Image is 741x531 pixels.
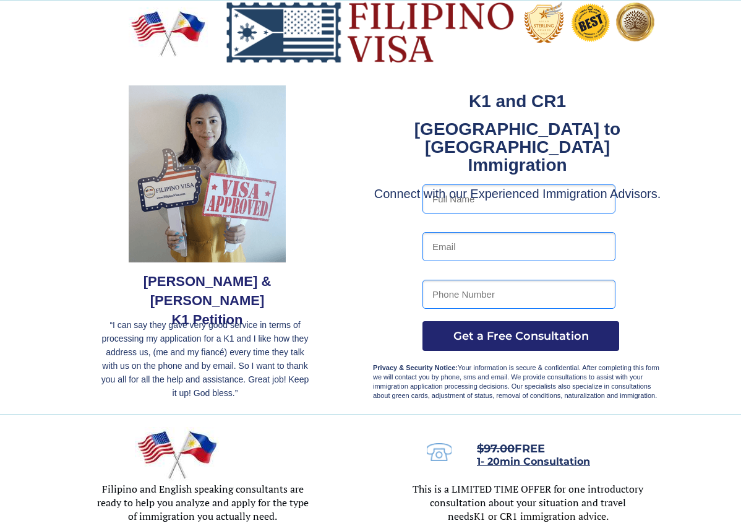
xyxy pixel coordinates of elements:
span: Get a Free Consultation [422,329,619,343]
strong: [GEOGRAPHIC_DATA] to [GEOGRAPHIC_DATA] Immigration [414,119,620,175]
span: This is a LIMITED TIME OFFER for one introductory consultation about your situation and travel needs [413,482,643,523]
s: $97.00 [477,442,515,455]
p: “I can say they gave very good service in terms of processing my application for a K1 and I like ... [98,318,312,400]
span: 1- 20min Consultation [477,455,590,467]
span: FREE [477,442,545,455]
button: Get a Free Consultation [422,321,619,351]
a: 1- 20min Consultation [477,457,590,467]
input: Phone Number [422,280,615,309]
span: K1 or CR1 immigration advice. [474,509,609,523]
input: Email [422,232,615,261]
span: Your information is secure & confidential. After completing this form we will contact you by phon... [373,364,659,399]
strong: Privacy & Security Notice: [373,364,458,371]
span: Filipino and English speaking consultants are ready to help you analyze and apply for the type of... [97,482,309,523]
strong: K1 and CR1 [469,92,566,111]
span: [PERSON_NAME] & [PERSON_NAME] K1 Petition [143,274,272,327]
span: Connect with our Experienced Immigration Advisors. [374,187,661,201]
